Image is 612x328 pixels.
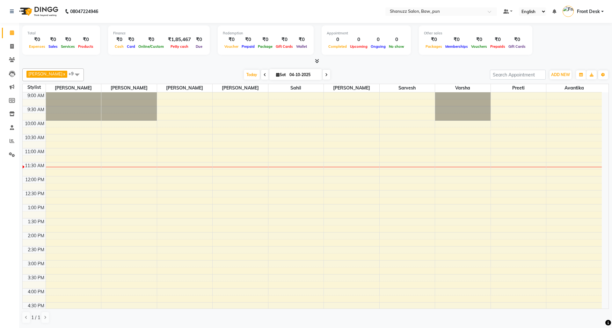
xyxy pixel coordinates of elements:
div: 1:30 PM [26,218,46,225]
div: ₹0 [424,36,444,43]
span: Expenses [27,44,47,49]
span: [PERSON_NAME] [157,84,213,92]
div: ₹0 [193,36,205,43]
button: ADD NEW [550,70,572,79]
span: Products [76,44,95,49]
div: 3:00 PM [26,260,46,267]
a: x [62,71,65,76]
span: Due [194,44,204,49]
span: Today [244,70,260,80]
div: 4:00 PM [26,289,46,295]
span: Services [59,44,76,49]
div: Other sales [424,31,527,36]
span: [PERSON_NAME] [101,84,157,92]
div: 0 [369,36,387,43]
span: Vouchers [470,44,489,49]
div: 0 [387,36,406,43]
span: Card [125,44,137,49]
div: 10:00 AM [24,120,46,127]
div: ₹0 [137,36,165,43]
span: Sahil [268,84,324,92]
div: 12:00 PM [24,176,46,183]
div: ₹0 [47,36,59,43]
div: ₹0 [125,36,137,43]
div: 2:00 PM [26,232,46,239]
span: Front Desk [577,8,600,15]
div: 11:30 AM [24,162,46,169]
div: 11:00 AM [24,148,46,155]
b: 08047224946 [70,3,98,20]
div: ₹0 [274,36,295,43]
div: ₹0 [507,36,527,43]
span: [PERSON_NAME] [28,71,62,76]
span: +9 [69,71,78,76]
span: Avantika [546,84,602,92]
div: 0 [327,36,348,43]
span: [PERSON_NAME] [46,84,101,92]
span: Package [256,44,274,49]
span: No show [387,44,406,49]
input: 2025-10-04 [288,70,319,80]
div: 0 [348,36,369,43]
span: Packages [424,44,444,49]
div: ₹0 [113,36,125,43]
span: [PERSON_NAME] [324,84,379,92]
span: Petty cash [169,44,190,49]
span: Gift Cards [507,44,527,49]
div: 10:30 AM [24,134,46,141]
div: 2:30 PM [26,246,46,253]
img: logo [16,3,60,20]
span: Online/Custom [137,44,165,49]
span: Prepaid [240,44,256,49]
div: ₹0 [59,36,76,43]
span: Prepaids [489,44,507,49]
div: 9:00 AM [26,92,46,99]
div: 3:30 PM [26,275,46,281]
span: Cash [113,44,125,49]
span: Varsha [435,84,491,92]
span: Ongoing [369,44,387,49]
span: 1 / 1 [31,314,40,321]
div: Finance [113,31,205,36]
div: ₹0 [470,36,489,43]
div: ₹0 [223,36,240,43]
span: Memberships [444,44,470,49]
span: Sales [47,44,59,49]
div: Redemption [223,31,309,36]
div: ₹1,85,467 [165,36,193,43]
span: [PERSON_NAME] [213,84,268,92]
div: ₹0 [240,36,256,43]
img: Front Desk [563,6,574,17]
span: Sat [274,72,288,77]
div: Total [27,31,95,36]
div: 12:30 PM [24,190,46,197]
div: 4:30 PM [26,303,46,309]
span: Completed [327,44,348,49]
div: ₹0 [256,36,274,43]
div: ₹0 [489,36,507,43]
input: Search Appointment [490,70,546,80]
div: 9:30 AM [26,106,46,113]
div: Appointment [327,31,406,36]
div: ₹0 [27,36,47,43]
div: Stylist [23,84,46,91]
span: ADD NEW [551,72,570,77]
div: ₹0 [295,36,309,43]
span: Preeti [491,84,546,92]
span: Sarvesh [380,84,435,92]
span: Wallet [295,44,309,49]
div: ₹0 [76,36,95,43]
div: 1:00 PM [26,204,46,211]
div: ₹0 [444,36,470,43]
span: Gift Cards [274,44,295,49]
span: Voucher [223,44,240,49]
span: Upcoming [348,44,369,49]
